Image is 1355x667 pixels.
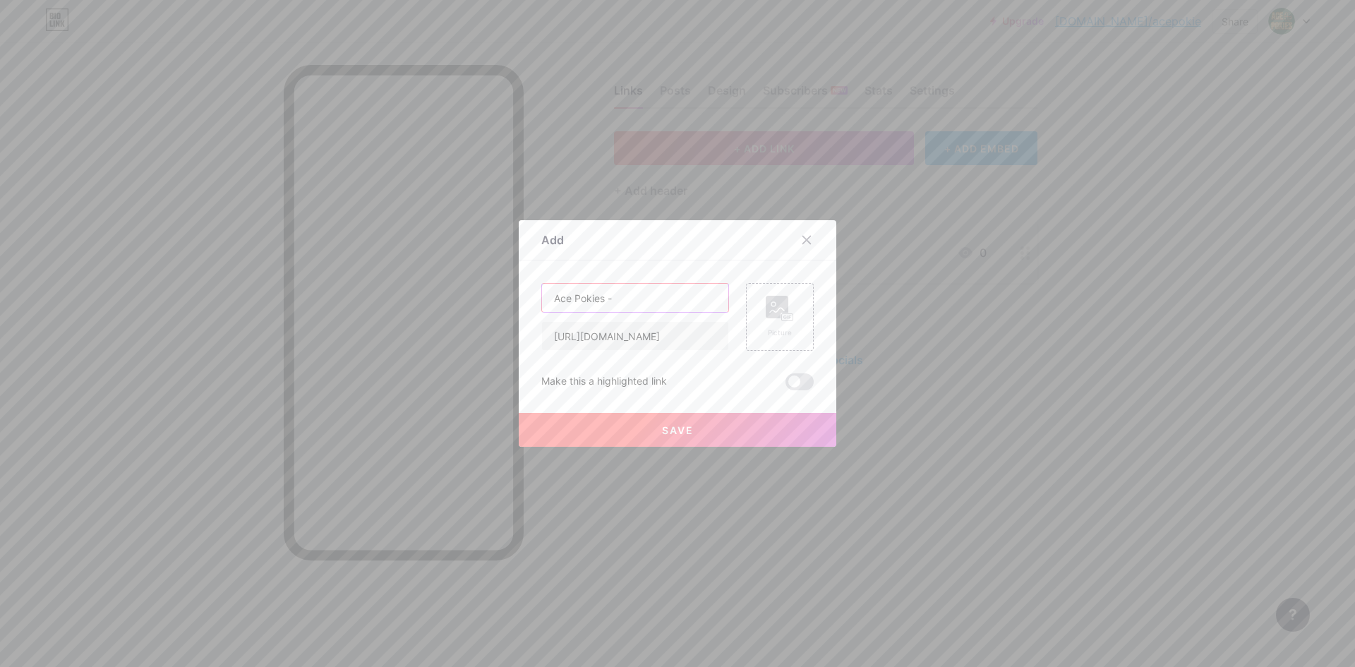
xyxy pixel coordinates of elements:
[542,322,728,350] input: URL
[541,373,667,390] div: Make this a highlighted link
[519,413,836,447] button: Save
[542,284,728,312] input: Title
[662,424,694,436] span: Save
[766,328,794,338] div: Picture
[541,232,564,248] div: Add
